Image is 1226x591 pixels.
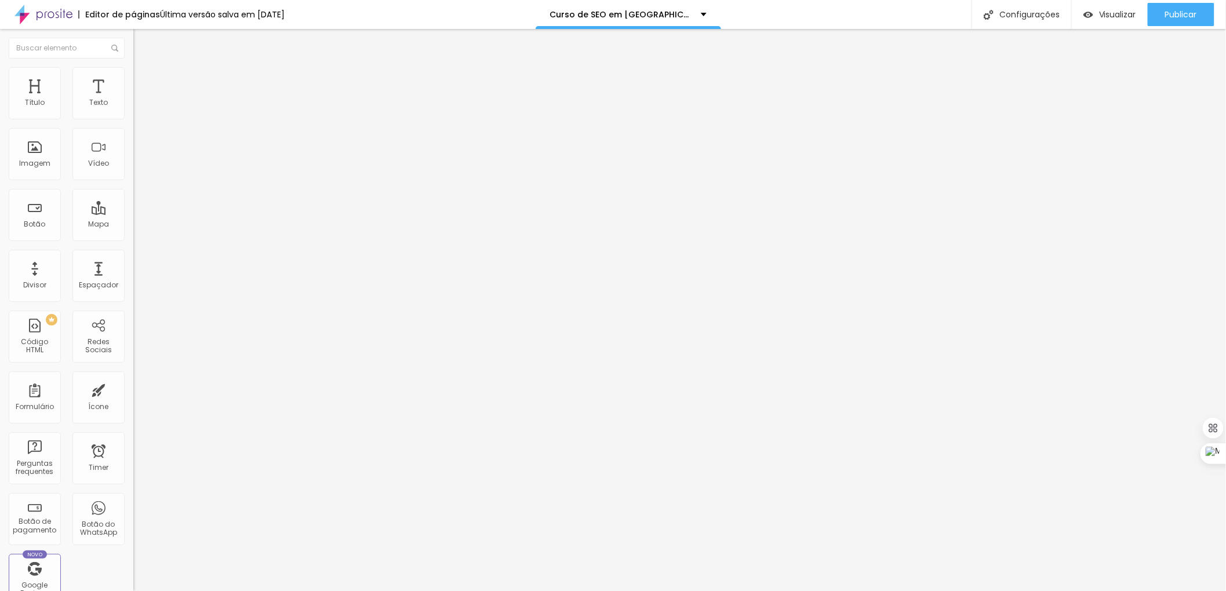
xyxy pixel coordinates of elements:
span: Visualizar [1099,10,1136,19]
div: Perguntas frequentes [12,459,57,476]
div: Última versão salva em [DATE] [160,10,285,19]
div: Título [25,99,45,107]
div: Editor de páginas [78,10,160,19]
div: Espaçador [79,281,118,289]
button: Visualizar [1072,3,1148,26]
div: Botão do WhatsApp [75,520,121,537]
img: Icone [984,10,994,20]
div: Divisor [23,281,46,289]
div: Ícone [89,403,109,411]
div: Redes Sociais [75,338,121,355]
input: Buscar elemento [9,38,125,59]
iframe: Editor [133,29,1226,591]
p: Curso de SEO em [GEOGRAPHIC_DATA] MS [550,10,692,19]
span: Publicar [1165,10,1197,19]
div: Vídeo [88,159,109,167]
div: Formulário [16,403,54,411]
div: Botão de pagamento [12,517,57,534]
img: view-1.svg [1083,10,1093,20]
div: Texto [89,99,108,107]
div: Timer [89,464,108,472]
div: Imagem [19,159,50,167]
div: Código HTML [12,338,57,355]
div: Mapa [88,220,109,228]
div: Botão [24,220,46,228]
img: Icone [111,45,118,52]
div: Novo [23,550,48,559]
button: Publicar [1148,3,1214,26]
